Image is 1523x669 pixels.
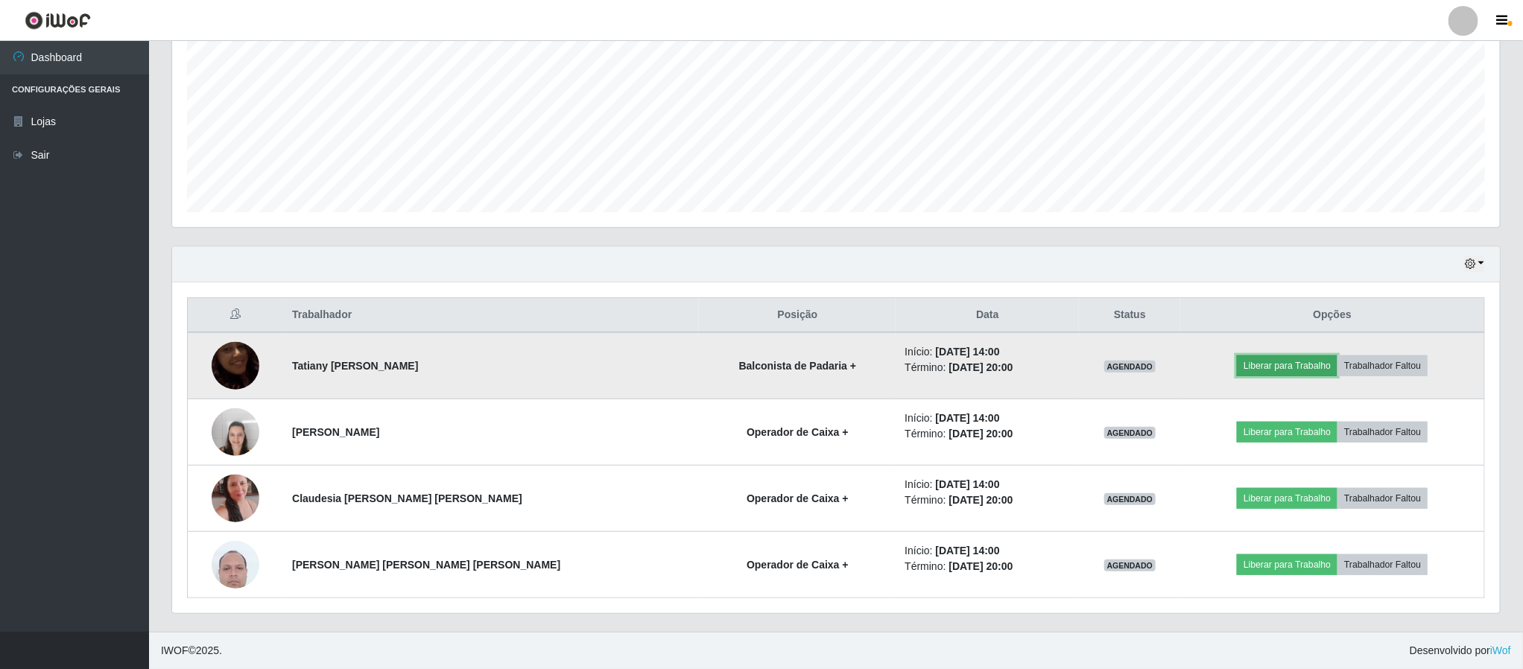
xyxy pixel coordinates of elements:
strong: [PERSON_NAME] [PERSON_NAME] [PERSON_NAME] [292,559,560,571]
th: Posição [699,298,896,333]
button: Liberar para Trabalho [1237,554,1337,575]
img: 1739555041174.jpeg [212,456,259,541]
img: CoreUI Logo [25,11,91,30]
button: Trabalhador Faltou [1337,554,1428,575]
li: Término: [905,492,1070,508]
time: [DATE] 20:00 [949,494,1013,506]
span: IWOF [161,644,189,656]
span: © 2025 . [161,643,222,659]
button: Liberar para Trabalho [1237,355,1337,376]
li: Início: [905,477,1070,492]
span: AGENDADO [1104,493,1156,505]
li: Início: [905,344,1070,360]
time: [DATE] 20:00 [949,361,1013,373]
strong: Operador de Caixa + [747,492,849,504]
time: [DATE] 20:00 [949,428,1013,440]
strong: Balconista de Padaria + [739,360,857,372]
strong: Operador de Caixa + [747,559,849,571]
li: Término: [905,426,1070,442]
button: Trabalhador Faltou [1337,488,1428,509]
strong: Claudesia [PERSON_NAME] [PERSON_NAME] [292,492,522,504]
img: 1721152880470.jpeg [212,323,259,408]
span: AGENDADO [1104,361,1156,372]
button: Trabalhador Faltou [1337,355,1428,376]
img: 1655230904853.jpeg [212,400,259,463]
time: [DATE] 14:00 [936,412,1000,424]
li: Término: [905,559,1070,574]
time: [DATE] 14:00 [936,346,1000,358]
li: Término: [905,360,1070,375]
li: Início: [905,410,1070,426]
span: Desenvolvido por [1410,643,1511,659]
button: Liberar para Trabalho [1237,488,1337,509]
strong: [PERSON_NAME] [292,426,379,438]
th: Status [1079,298,1180,333]
a: iWof [1490,644,1511,656]
span: AGENDADO [1104,427,1156,439]
time: [DATE] 14:00 [936,478,1000,490]
button: Liberar para Trabalho [1237,422,1337,443]
img: 1746696855335.jpeg [212,533,259,596]
span: AGENDADO [1104,559,1156,571]
strong: Operador de Caixa + [747,426,849,438]
th: Trabalhador [283,298,699,333]
button: Trabalhador Faltou [1337,422,1428,443]
th: Data [896,298,1079,333]
strong: Tatiany [PERSON_NAME] [292,360,418,372]
time: [DATE] 20:00 [949,560,1013,572]
time: [DATE] 14:00 [936,545,1000,557]
li: Início: [905,543,1070,559]
th: Opções [1180,298,1484,333]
